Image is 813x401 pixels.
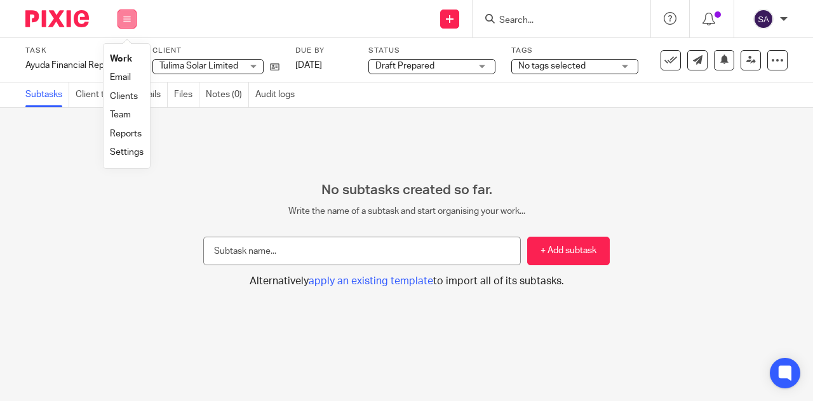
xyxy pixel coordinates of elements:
p: Write the name of a subtask and start organising your work... [203,205,610,218]
label: Tags [511,46,638,56]
span: Tulima Solar Limited [159,62,238,70]
img: svg%3E [753,9,774,29]
span: Draft Prepared [375,62,434,70]
a: Notes (0) [206,82,249,107]
a: Email [110,73,131,82]
label: Client [152,46,279,56]
div: Ayuda Financial Report for Q2 [25,59,137,72]
label: Status [368,46,495,56]
a: Settings [110,148,144,157]
input: Search [498,15,612,27]
a: Emails [135,82,168,107]
span: [DATE] [295,61,322,70]
a: Client tasks [76,82,129,107]
img: Pixie [25,10,89,27]
h2: No subtasks created so far. [203,182,610,199]
label: Task [25,46,137,56]
button: Alternativelyapply an existing templateto import all of its subtasks. [203,275,610,288]
span: apply an existing template [309,276,433,286]
a: Work [110,55,132,63]
button: + Add subtask [527,237,610,265]
input: Subtask name... [203,237,521,265]
a: Audit logs [255,82,301,107]
span: No tags selected [518,62,586,70]
a: Files [174,82,199,107]
label: Due by [295,46,353,56]
a: Reports [110,129,142,138]
a: Subtasks [25,82,69,107]
a: Clients [110,92,138,101]
a: Team [110,110,131,119]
